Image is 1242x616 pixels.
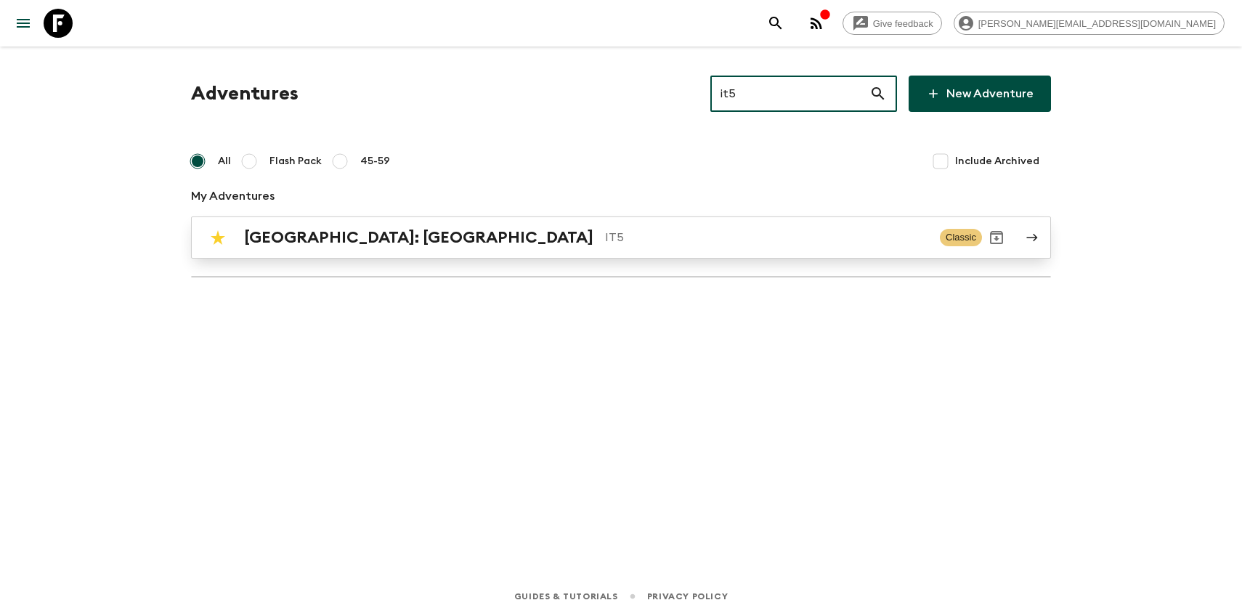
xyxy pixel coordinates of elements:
span: Classic [940,229,982,246]
div: [PERSON_NAME][EMAIL_ADDRESS][DOMAIN_NAME] [954,12,1225,35]
button: Archive [982,223,1011,252]
a: New Adventure [909,76,1051,112]
h2: [GEOGRAPHIC_DATA]: [GEOGRAPHIC_DATA] [244,228,593,247]
p: My Adventures [191,187,1051,205]
span: Give feedback [865,18,941,29]
a: Guides & Tutorials [514,588,618,604]
span: Flash Pack [269,154,322,169]
button: search adventures [761,9,790,38]
p: IT5 [605,229,928,246]
a: Privacy Policy [647,588,728,604]
span: Include Archived [955,154,1039,169]
span: All [218,154,231,169]
a: Give feedback [843,12,942,35]
button: menu [9,9,38,38]
a: [GEOGRAPHIC_DATA]: [GEOGRAPHIC_DATA]IT5ClassicArchive [191,216,1051,259]
span: [PERSON_NAME][EMAIL_ADDRESS][DOMAIN_NAME] [970,18,1224,29]
h1: Adventures [191,79,299,108]
input: e.g. AR1, Argentina [710,73,869,114]
span: 45-59 [360,154,390,169]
